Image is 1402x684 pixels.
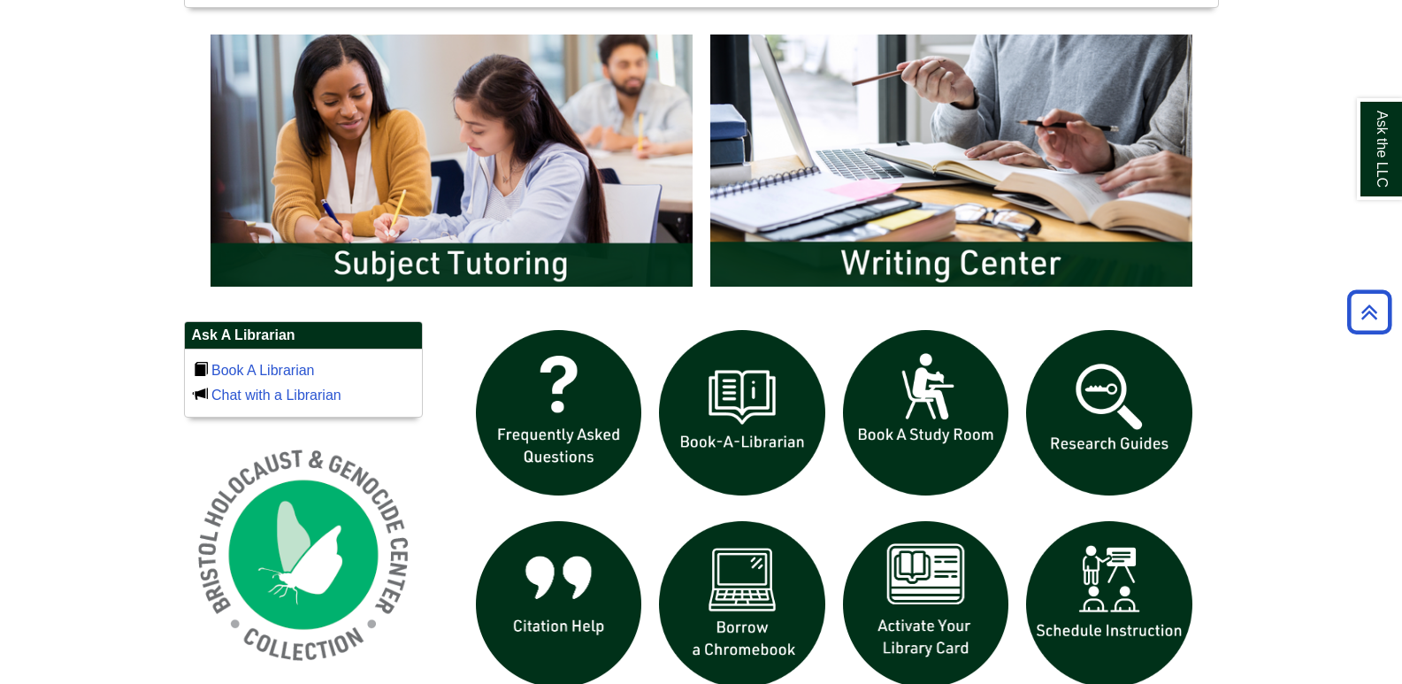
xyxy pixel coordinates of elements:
div: slideshow [202,26,1201,303]
h2: Ask A Librarian [185,322,422,350]
img: book a study room icon links to book a study room web page [834,321,1018,505]
img: Research Guides icon links to research guides web page [1017,321,1201,505]
img: frequently asked questions [467,321,651,505]
img: Writing Center Information [701,26,1201,295]
a: Chat with a Librarian [211,388,341,403]
img: Holocaust and Genocide Collection [184,435,423,674]
img: Subject Tutoring Information [202,26,701,295]
img: Book a Librarian icon links to book a librarian web page [650,321,834,505]
a: Book A Librarian [211,363,315,378]
a: Back to Top [1341,300,1398,324]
